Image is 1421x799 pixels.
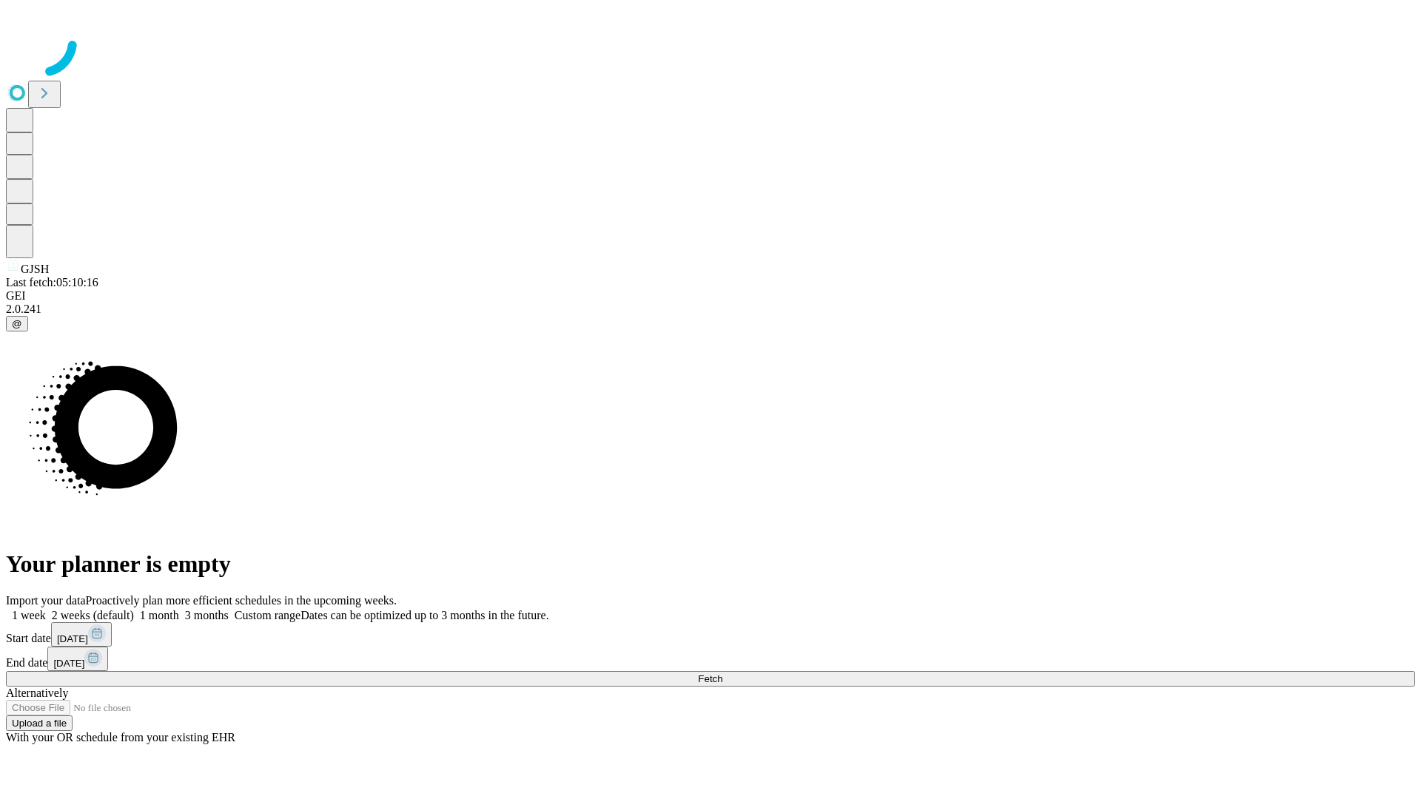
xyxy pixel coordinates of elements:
[12,318,22,329] span: @
[6,687,68,699] span: Alternatively
[6,594,86,607] span: Import your data
[12,609,46,621] span: 1 week
[52,609,134,621] span: 2 weeks (default)
[6,731,235,744] span: With your OR schedule from your existing EHR
[21,263,49,275] span: GJSH
[6,550,1415,578] h1: Your planner is empty
[6,622,1415,647] div: Start date
[6,289,1415,303] div: GEI
[185,609,229,621] span: 3 months
[47,647,108,671] button: [DATE]
[235,609,300,621] span: Custom range
[6,647,1415,671] div: End date
[6,671,1415,687] button: Fetch
[6,316,28,331] button: @
[6,303,1415,316] div: 2.0.241
[51,622,112,647] button: [DATE]
[57,633,88,644] span: [DATE]
[6,276,98,289] span: Last fetch: 05:10:16
[86,594,397,607] span: Proactively plan more efficient schedules in the upcoming weeks.
[698,673,722,684] span: Fetch
[6,715,73,731] button: Upload a file
[300,609,548,621] span: Dates can be optimized up to 3 months in the future.
[140,609,179,621] span: 1 month
[53,658,84,669] span: [DATE]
